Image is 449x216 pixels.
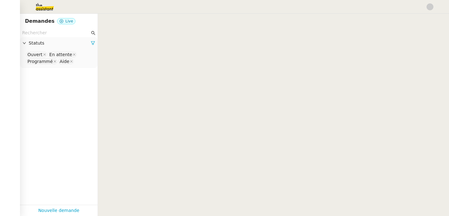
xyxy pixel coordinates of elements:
nz-select-item: Programmé [26,58,57,65]
div: En attente [49,52,72,57]
nz-select-item: Ouvert [26,51,47,58]
div: Aide [60,59,69,64]
div: Statuts [20,37,98,49]
nz-page-header-title: Demandes [25,17,55,26]
div: Ouvert [27,52,42,57]
input: Rechercher [22,29,90,36]
span: Statuts [29,40,91,47]
nz-select-item: Aide [58,58,74,65]
a: Nouvelle demande [38,207,80,214]
div: Programmé [27,59,53,64]
span: Live [65,19,73,23]
nz-select-item: En attente [48,51,77,58]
